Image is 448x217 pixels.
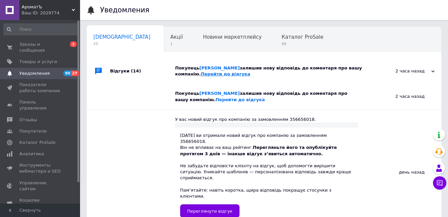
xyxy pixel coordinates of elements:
div: Покупець залишив нову відповідь до коментаря про вашу компанію. [175,65,368,77]
span: Управление сайтом [19,180,62,192]
span: 27 [71,70,79,76]
div: 2 часа назад [358,84,441,109]
a: [PERSON_NAME] [199,65,240,70]
span: Каталог ProSale [19,140,55,146]
span: Отзывы [19,117,37,123]
input: Поиск [3,23,79,35]
span: 90 [63,70,71,76]
span: Панель управления [19,99,62,111]
div: 2 часа назад [368,68,435,74]
span: Каталог ProSale [282,34,323,40]
div: Покупець залишив нову відповідь до коментаря про вашу компанію. [175,90,358,102]
span: Переглянути відгук [187,209,233,214]
a: Перейти до відгука [201,71,250,76]
span: 1 [70,41,77,47]
span: Товары и услуги [19,59,57,65]
span: Кошелек компании [19,197,62,209]
span: 1 [170,41,183,46]
button: Чат с покупателем [433,176,446,190]
b: Перегляньте його та опублікуйте протягом 3 днів — інакше відгук з’явиться автоматично. [180,145,337,156]
a: [PERSON_NAME] [199,91,240,96]
span: Покупатели [19,128,47,134]
span: (14) [131,68,141,73]
div: У вас новий відгук про компанію за замовленням 356656018. [175,117,358,123]
div: Ваш ID: 2029774 [22,10,80,16]
span: Акції [170,34,183,40]
span: Новини маркетплейсу [203,34,262,40]
span: 88 [282,41,323,46]
span: Показатели работы компании [19,82,62,94]
span: [DEMOGRAPHIC_DATA] [93,34,150,40]
span: Аналитика [19,151,44,157]
div: Відгуки [110,58,175,84]
span: Инструменты вебмастера и SEO [19,162,62,174]
a: Перейти до відгука [215,97,265,102]
span: Заказы и сообщения [19,41,62,53]
span: 29 [93,41,150,46]
h1: Уведомления [100,6,149,14]
div: Він не впливає на ваш рейтинг. Не забудьте відповісти клієнту на відгук, щоб допомогти вирішити с... [180,145,353,181]
span: Уведомления [19,70,50,76]
span: АроматЪ [22,4,72,10]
